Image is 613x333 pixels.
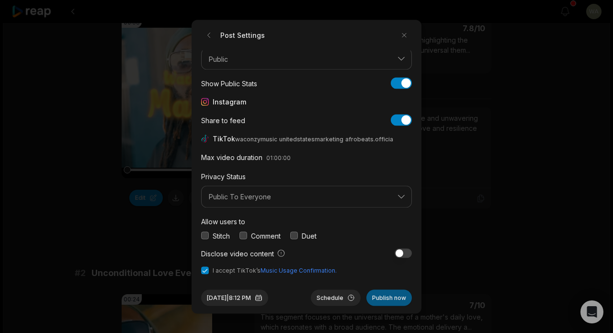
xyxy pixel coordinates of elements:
[209,193,391,201] span: Public To Everyone
[261,266,337,274] a: Music Usage Confirmation.
[201,48,412,70] button: Public
[201,172,246,181] label: Privacy Status
[311,289,361,306] button: Schedule
[213,230,230,241] label: Stitch
[213,97,246,107] span: Instagram
[345,136,393,143] span: afrobeats.officia
[201,217,245,225] label: Allow users to
[302,230,317,241] label: Duet
[235,136,277,143] span: waconzymusic
[201,186,412,208] button: Public To Everyone
[213,266,337,275] span: I accept TikTok’s
[279,136,343,143] span: unitedstatesmarketing
[201,115,245,125] div: Share to feed
[201,27,265,43] h2: Post Settings
[201,289,268,306] button: [DATE]|8:12 PM
[251,230,281,241] label: Comment
[209,55,391,63] span: Public
[266,154,291,161] span: 01:00:00
[201,78,257,88] div: Show Public Stats
[201,248,285,258] label: Disclose video content
[366,289,412,306] button: Publish now
[201,153,262,161] label: Max video duration
[213,134,395,144] span: TikTok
